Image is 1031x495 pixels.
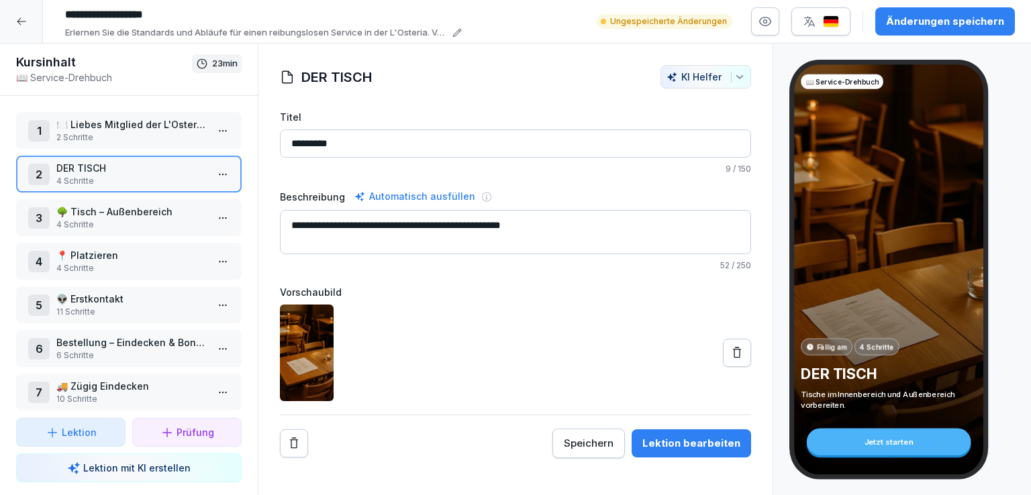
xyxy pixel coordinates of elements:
p: 🌳 Tisch – Außenbereich [56,205,207,219]
div: KI Helfer [667,71,745,82]
span: 52 [720,260,730,270]
p: Tische im Innenbereich und Außenbereich vorbereiten. [801,389,977,410]
p: Lektion [62,425,97,439]
div: Speichern [564,436,613,451]
button: Lektion [16,418,126,447]
div: Lektion bearbeiten [642,436,740,451]
button: Lektion bearbeiten [632,429,751,457]
p: 📍 Platzieren [56,248,207,262]
button: Prüfung [132,418,242,447]
button: Änderungen speichern [875,7,1015,36]
p: Fällig am [817,341,847,351]
img: de.svg [823,15,839,28]
label: Vorschaubild [280,285,751,299]
p: Prüfung [177,425,214,439]
label: Titel [280,110,751,124]
button: KI Helfer [660,65,751,89]
div: 3 [28,207,50,229]
p: 4 Schritte [56,219,207,231]
p: 🚚 Zügig Eindecken [56,379,207,393]
div: 2DER TISCH4 Schritte [16,156,242,192]
div: 2 [28,164,50,185]
div: 7🚚 Zügig Eindecken10 Schritte [16,374,242,410]
div: 1🍽️ Liebes Mitglied der L'Osteria Famiglia2 Schritte [16,112,242,149]
div: 5👽 Erstkontakt11 Schritte [16,286,242,323]
div: 6Bestellung – Eindecken & Bonieren6 Schritte [16,330,242,367]
p: 6 Schritte [56,349,207,362]
div: 3🌳 Tisch – Außenbereich4 Schritte [16,199,242,236]
span: 9 [726,164,731,174]
p: 🍽️ Liebes Mitglied der L'Osteria Famiglia [56,117,207,131]
div: 6 [28,338,50,360]
div: Jetzt starten [807,429,971,455]
p: / 150 [280,163,751,175]
img: n21kp4wf269lqp5wa7ajp3y8.png [280,305,334,401]
p: 📖 Service-Drehbuch [805,76,879,87]
p: 4 Schritte [860,341,894,351]
button: Speichern [552,429,625,458]
p: Bestellung – Eindecken & Bonieren [56,335,207,349]
div: 4 [28,251,50,272]
p: 2 Schritte [56,131,207,144]
p: 4 Schritte [56,262,207,274]
h1: DER TISCH [301,67,372,87]
p: 4 Schritte [56,175,207,187]
div: 1 [28,120,50,142]
p: 11 Schritte [56,306,207,318]
p: Ungespeicherte Änderungen [610,15,727,27]
p: DER TISCH [56,161,207,175]
div: Automatisch ausfüllen [352,188,478,205]
p: / 250 [280,260,751,272]
button: Remove [280,429,308,457]
div: 4📍 Platzieren4 Schritte [16,243,242,280]
h1: Kursinhalt [16,54,192,70]
div: 5 [28,294,50,316]
div: Änderungen speichern [886,14,1004,29]
p: Lektion mit KI erstellen [83,461,191,475]
button: Lektion mit KI erstellen [16,453,242,482]
p: 📖 Service-Drehbuch [16,70,192,85]
div: 7 [28,382,50,403]
p: Erlernen Sie die Standards und Abläufe für einen reibungslosen Service in der L'Osteria. Von der ... [65,26,448,40]
p: 23 min [212,57,238,70]
p: 10 Schritte [56,393,207,405]
p: DER TISCH [801,365,977,383]
p: 👽 Erstkontakt [56,292,207,306]
label: Beschreibung [280,190,345,204]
